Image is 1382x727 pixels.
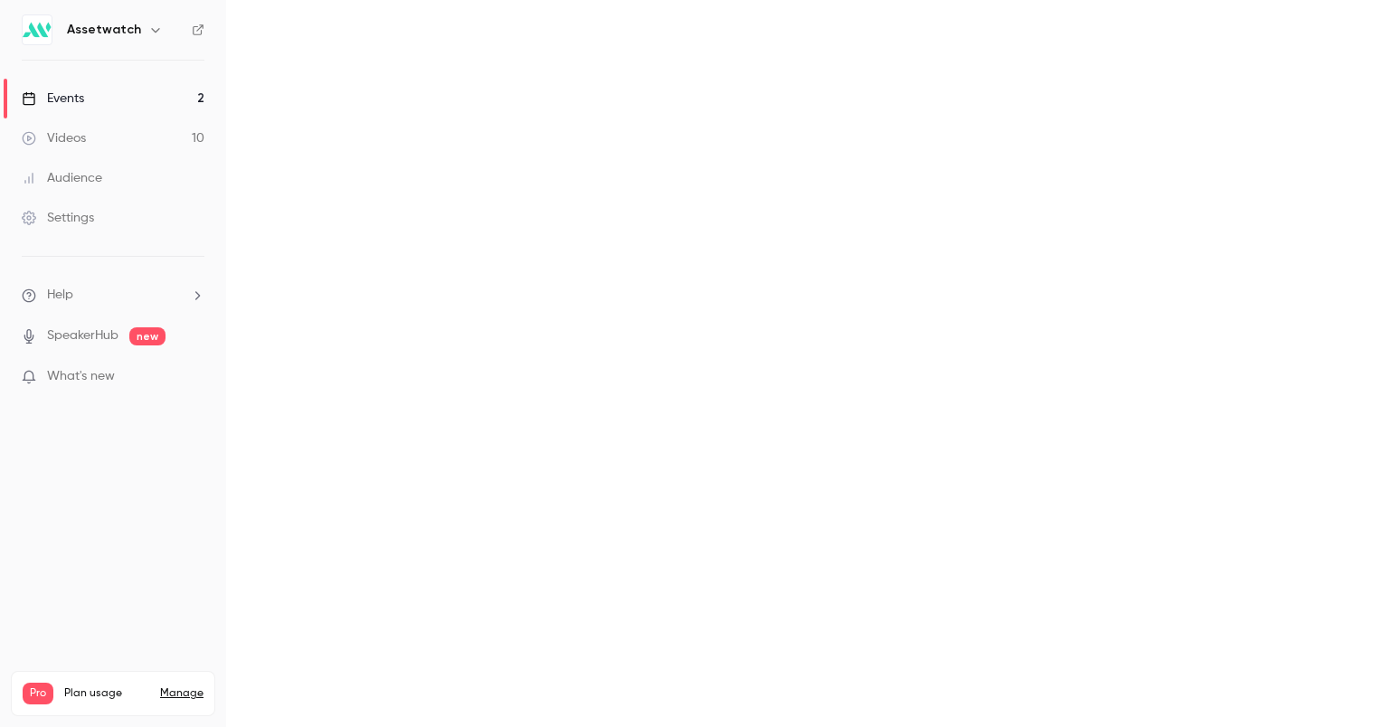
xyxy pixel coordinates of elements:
span: Pro [23,683,53,704]
span: Plan usage [64,686,149,701]
a: Manage [160,686,204,701]
li: help-dropdown-opener [22,286,204,305]
div: Events [22,90,84,108]
span: new [129,327,166,345]
div: Settings [22,209,94,227]
iframe: Noticeable Trigger [183,369,204,385]
img: Assetwatch [23,15,52,44]
div: Videos [22,129,86,147]
span: What's new [47,367,115,386]
a: SpeakerHub [47,326,118,345]
div: Audience [22,169,102,187]
h6: Assetwatch [67,21,141,39]
span: Help [47,286,73,305]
